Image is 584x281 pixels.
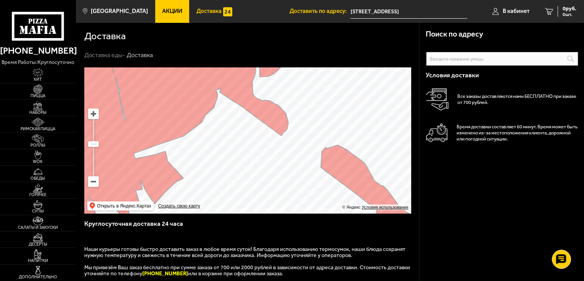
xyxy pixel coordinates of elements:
[84,246,406,259] span: Наши курьеры готовы быстро доставить заказ в любое время суток! Благодаря использованию термосумо...
[426,52,578,66] input: Введите название улицы
[84,31,126,41] h1: Доставка
[97,201,151,211] ymaps: Открыть в Яндекс.Картах
[457,124,578,142] p: Время доставки составляет 60 минут. Время может быть изменено из-за местоположения клиента, дорож...
[157,203,202,209] a: Создать свою карту
[84,51,125,59] a: Доставка еды-
[84,219,412,234] h3: Круглосуточная доставка 24 часа
[223,7,232,16] img: 15daf4d41897b9f0e9f617042186c801.svg
[87,201,154,211] ymaps: Открыть в Яндекс.Картах
[426,30,484,38] h3: Поиск по адресу
[196,8,222,14] span: Доставка
[91,8,148,14] span: [GEOGRAPHIC_DATA]
[426,72,578,78] h3: Условия доставки
[426,123,448,142] img: Автомобиль доставки
[127,51,153,59] div: Доставка
[351,5,467,19] input: Ваш адрес доставки
[162,8,182,14] span: Акции
[563,12,576,17] span: 0 шт.
[503,8,529,14] span: В кабинет
[563,6,576,11] span: 0 руб.
[342,205,360,209] ymaps: © Яндекс
[362,205,408,209] a: Условия использования
[84,264,410,277] span: Мы привезём Ваш заказ бесплатно при сумме заказа от 700 или 2000 рублей в зависимости от адреса д...
[143,270,188,277] b: [PHONE_NUMBER]
[457,93,578,105] p: Все заказы доставляются нами БЕСПЛАТНО при заказе от 700 рублей.
[290,8,351,14] span: Доставить по адресу:
[426,88,449,111] img: Оплата доставки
